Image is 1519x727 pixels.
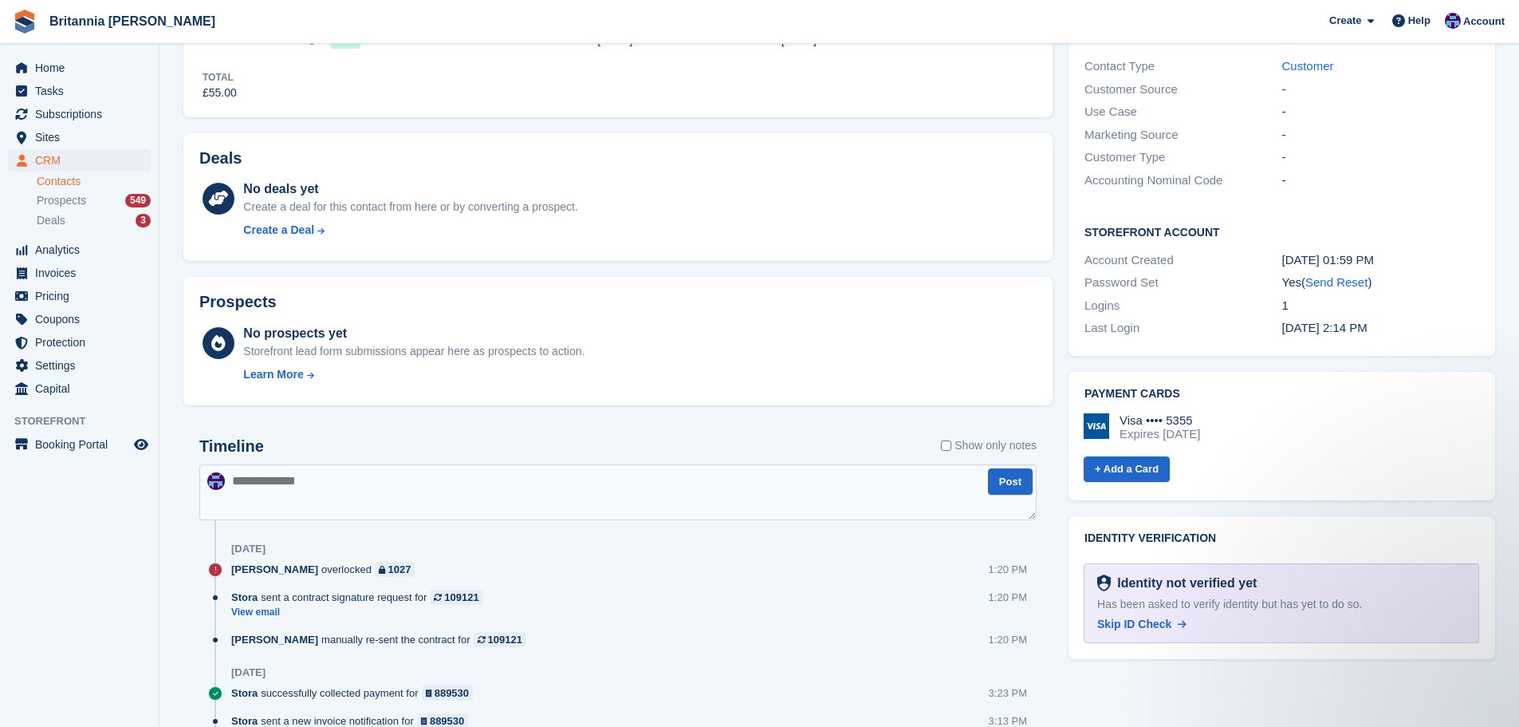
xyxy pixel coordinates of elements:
div: Expires [DATE] [1120,427,1200,441]
img: Visa Logo [1084,413,1109,439]
div: [DATE] [231,543,266,555]
span: ( ) [1301,275,1371,289]
input: Show only notes [941,437,951,454]
span: Deals [37,213,65,228]
div: Last Login [1084,319,1281,338]
a: menu [8,262,151,284]
a: Deals 3 [37,212,151,229]
a: Send Reset [1305,275,1367,289]
div: 1:20 PM [989,632,1027,647]
a: menu [8,285,151,307]
a: menu [8,377,151,400]
img: stora-icon-8386f47178a22dfd0bd8f6a31ec36ba5ce8667c1dd55bd0f319d3a0aa187defe.svg [13,10,37,34]
div: 109121 [488,632,522,647]
div: 1:20 PM [989,562,1027,577]
img: Identity Verification Ready [1097,575,1111,592]
span: Capital [35,377,131,400]
div: Marketing Source [1084,126,1281,144]
div: 1:20 PM [989,590,1027,605]
h2: Prospects [199,293,277,311]
h2: Timeline [199,437,264,456]
div: Create a Deal [243,222,314,239]
div: Yes [1282,274,1479,292]
a: 1027 [375,562,415,577]
span: Prospects [37,193,86,208]
div: 109121 [444,590,478,605]
div: Accounting Nominal Code [1084,172,1281,190]
a: 889530 [422,686,474,701]
span: Protection [35,331,131,354]
button: Post [988,468,1033,495]
span: Storefront [14,413,159,429]
div: Logins [1084,297,1281,315]
div: No prospects yet [243,324,584,343]
a: menu [8,103,151,125]
div: - [1282,126,1479,144]
div: Storefront lead form submissions appear here as prospects to action. [243,343,584,360]
span: Create [1329,13,1361,29]
span: CRM [35,149,131,172]
div: manually re-sent the contract for [231,632,534,647]
div: - [1282,103,1479,121]
a: menu [8,239,151,261]
div: 3:23 PM [989,686,1027,701]
span: Stora [231,590,258,605]
div: 3 [136,214,151,227]
a: menu [8,354,151,377]
span: Analytics [35,239,131,261]
a: menu [8,331,151,354]
img: Becca Clark [207,472,225,490]
span: Pricing [35,285,131,307]
a: Customer [1282,59,1334,73]
div: - [1282,81,1479,99]
div: Total [203,70,237,85]
span: Invoices [35,262,131,284]
div: successfully collected payment for [231,686,481,701]
div: overlocked [231,562,423,577]
div: - [1282,172,1479,190]
span: [PERSON_NAME] [231,632,318,647]
a: View email [231,606,491,619]
h2: Storefront Account [1084,223,1479,239]
a: Learn More [243,366,584,383]
div: sent a contract signature request for [231,590,491,605]
a: 109121 [430,590,482,605]
a: Prospects 549 [37,192,151,209]
div: 549 [125,194,151,207]
a: menu [8,57,151,79]
img: Becca Clark [1445,13,1461,29]
h2: Payment cards [1084,388,1479,401]
span: Settings [35,354,131,377]
span: Account [1463,14,1505,30]
div: Customer Source [1084,81,1281,99]
a: menu [8,308,151,330]
span: [PERSON_NAME] [231,562,318,577]
span: Home [35,57,131,79]
a: Preview store [132,435,151,454]
div: Identity not verified yet [1111,574,1257,593]
a: Britannia [PERSON_NAME] [43,8,222,34]
span: Skip ID Check [1097,618,1171,630]
span: Sites [35,126,131,148]
div: - [1282,148,1479,167]
span: Coupons [35,308,131,330]
span: Help [1408,13,1430,29]
a: 109121 [474,632,526,647]
div: Password Set [1084,274,1281,292]
div: Create a deal for this contact from here or by converting a prospect. [243,199,577,215]
div: Has been asked to verify identity but has yet to do so. [1097,596,1466,613]
div: 1 [1282,297,1479,315]
div: [DATE] 01:59 PM [1282,251,1479,270]
a: menu [8,149,151,172]
a: Create a Deal [243,222,577,239]
div: Learn More [243,366,303,383]
h2: Identity verification [1084,532,1479,545]
div: £55.00 [203,85,237,101]
div: No deals yet [243,180,577,199]
div: Visa •••• 5355 [1120,413,1200,428]
a: Skip ID Check [1097,616,1186,633]
a: Contacts [37,174,151,189]
div: 889530 [435,686,469,701]
h2: Deals [199,149,242,168]
span: Stora [231,686,258,701]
